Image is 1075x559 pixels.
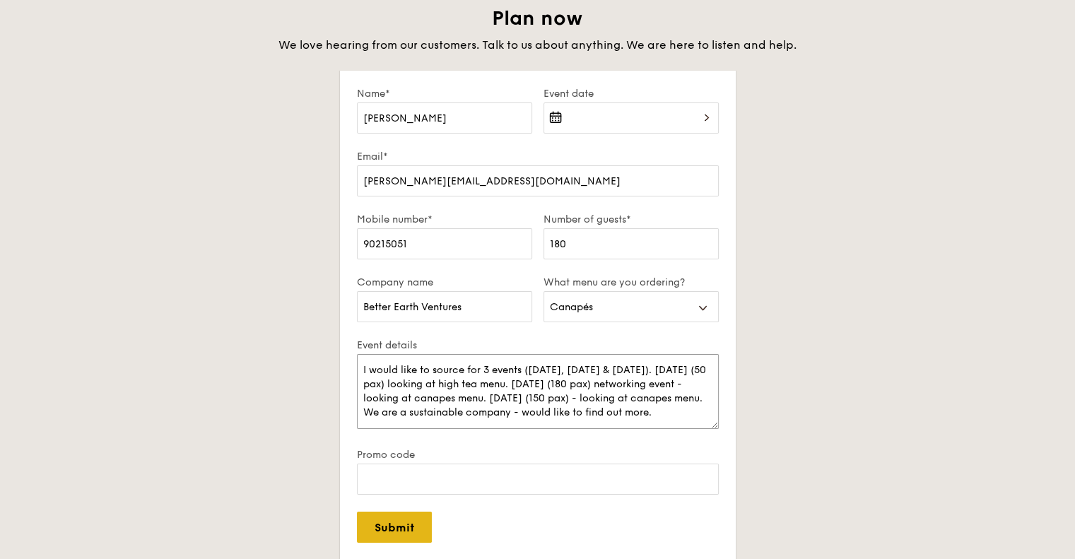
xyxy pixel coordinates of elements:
[357,151,719,163] label: Email*
[544,213,719,225] label: Number of guests*
[357,339,719,351] label: Event details
[357,276,532,288] label: Company name
[544,88,719,100] label: Event date
[357,512,432,543] input: Submit
[492,6,583,30] span: Plan now
[357,213,532,225] label: Mobile number*
[357,354,719,429] textarea: Let us know details such as your venue address, event time, preferred menu, dietary requirements,...
[278,38,797,52] span: We love hearing from our customers. Talk to us about anything. We are here to listen and help.
[544,276,719,288] label: What menu are you ordering?
[357,88,532,100] label: Name*
[357,449,719,461] label: Promo code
